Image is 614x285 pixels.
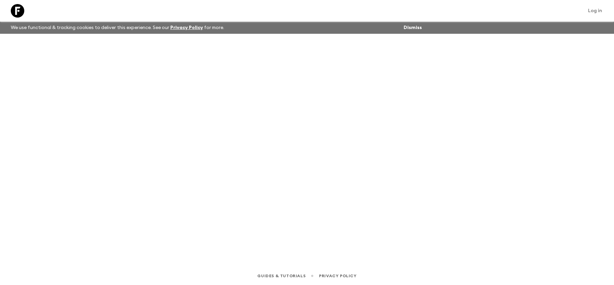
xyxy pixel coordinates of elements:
a: Privacy Policy [319,272,356,280]
a: Guides & Tutorials [257,272,305,280]
button: Dismiss [402,23,423,32]
a: Log in [584,6,606,16]
p: We use functional & tracking cookies to deliver this experience. See our for more. [8,22,227,34]
a: Privacy Policy [170,25,203,30]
